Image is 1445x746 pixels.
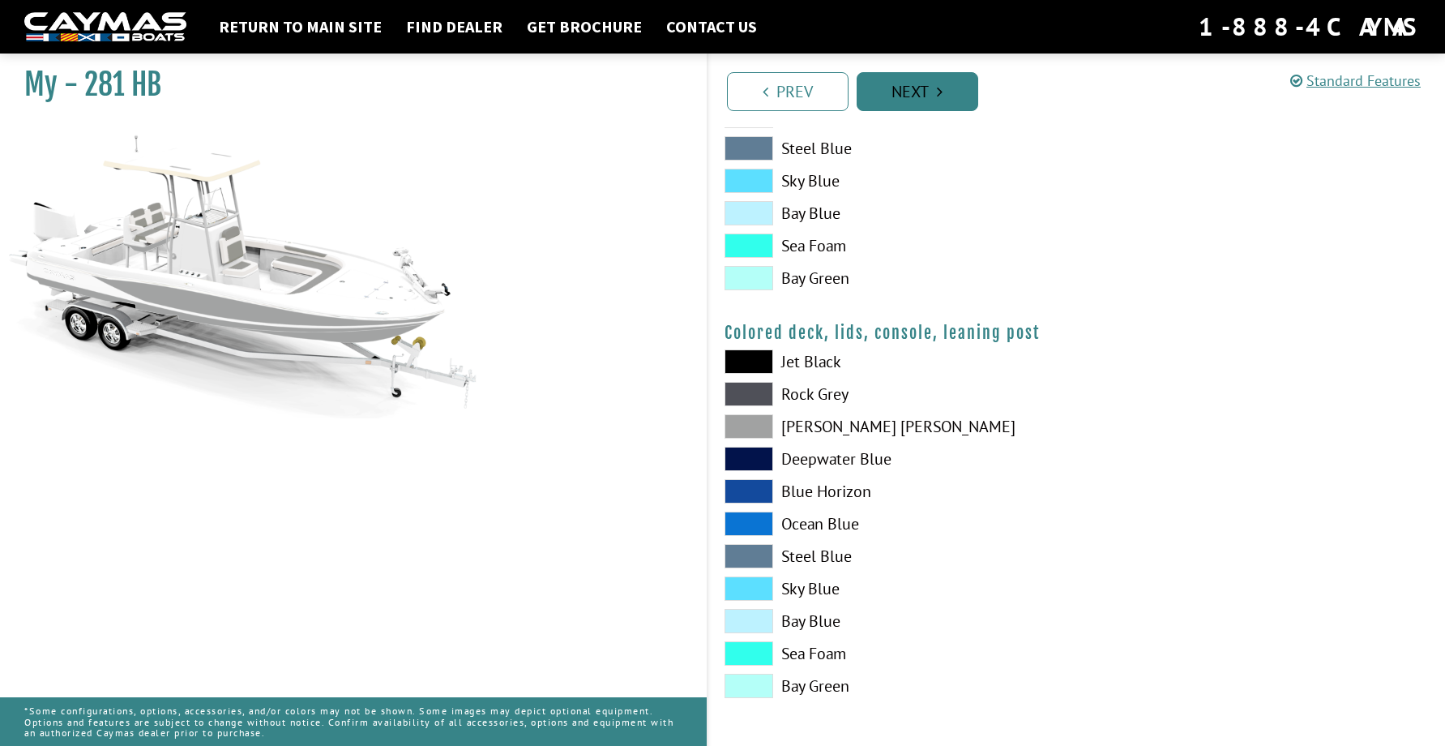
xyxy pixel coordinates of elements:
[658,16,765,37] a: Contact Us
[857,72,978,111] a: Next
[725,234,1061,258] label: Sea Foam
[725,382,1061,406] label: Rock Grey
[725,641,1061,666] label: Sea Foam
[398,16,511,37] a: Find Dealer
[1290,71,1421,90] a: Standard Features
[725,447,1061,471] label: Deepwater Blue
[725,136,1061,161] label: Steel Blue
[725,577,1061,601] label: Sky Blue
[725,169,1061,193] label: Sky Blue
[725,609,1061,633] label: Bay Blue
[725,323,1430,343] h4: Colored deck, lids, console, leaning post
[211,16,390,37] a: Return to main site
[1199,9,1421,45] div: 1-888-4CAYMAS
[725,201,1061,225] label: Bay Blue
[725,674,1061,698] label: Bay Green
[519,16,650,37] a: Get Brochure
[727,72,849,111] a: Prev
[725,512,1061,536] label: Ocean Blue
[725,266,1061,290] label: Bay Green
[725,349,1061,374] label: Jet Black
[725,479,1061,504] label: Blue Horizon
[24,66,666,103] h1: My - 281 HB
[725,414,1061,439] label: [PERSON_NAME] [PERSON_NAME]
[24,697,682,746] p: *Some configurations, options, accessories, and/or colors may not be shown. Some images may depic...
[725,544,1061,568] label: Steel Blue
[24,12,186,42] img: white-logo-c9c8dbefe5ff5ceceb0f0178aa75bf4bb51f6bca0971e226c86eb53dfe498488.png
